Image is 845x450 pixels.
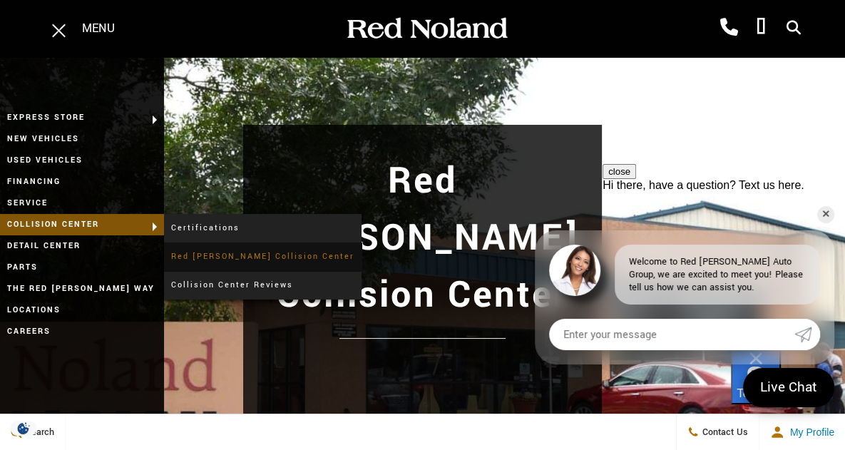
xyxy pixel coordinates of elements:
input: Enter your message [549,319,794,350]
span: Contact Us [699,426,748,439]
span: My Profile [784,426,834,438]
a: Collision Center Reviews [164,271,362,300]
div: Welcome to Red [PERSON_NAME] Auto Group, we are excited to meet you! Please tell us how we can as... [615,245,820,305]
iframe: podium webchat widget prompt [603,164,845,318]
section: Click to Open Cookie Consent Modal [7,421,40,436]
a: Submit [794,319,820,350]
iframe: podium webchat widget bubble [731,350,845,421]
a: Red [PERSON_NAME] Collision Center [164,242,362,271]
button: Open user profile menu [759,414,845,450]
span: Live Chat [753,378,824,397]
a: Certifications [164,214,362,242]
a: Live Chat [743,368,834,407]
img: Red Noland Auto Group [344,16,508,41]
h1: Red [PERSON_NAME] Collision Center [257,153,588,324]
img: Opt-Out Icon [7,421,40,436]
img: Agent profile photo [549,245,600,296]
